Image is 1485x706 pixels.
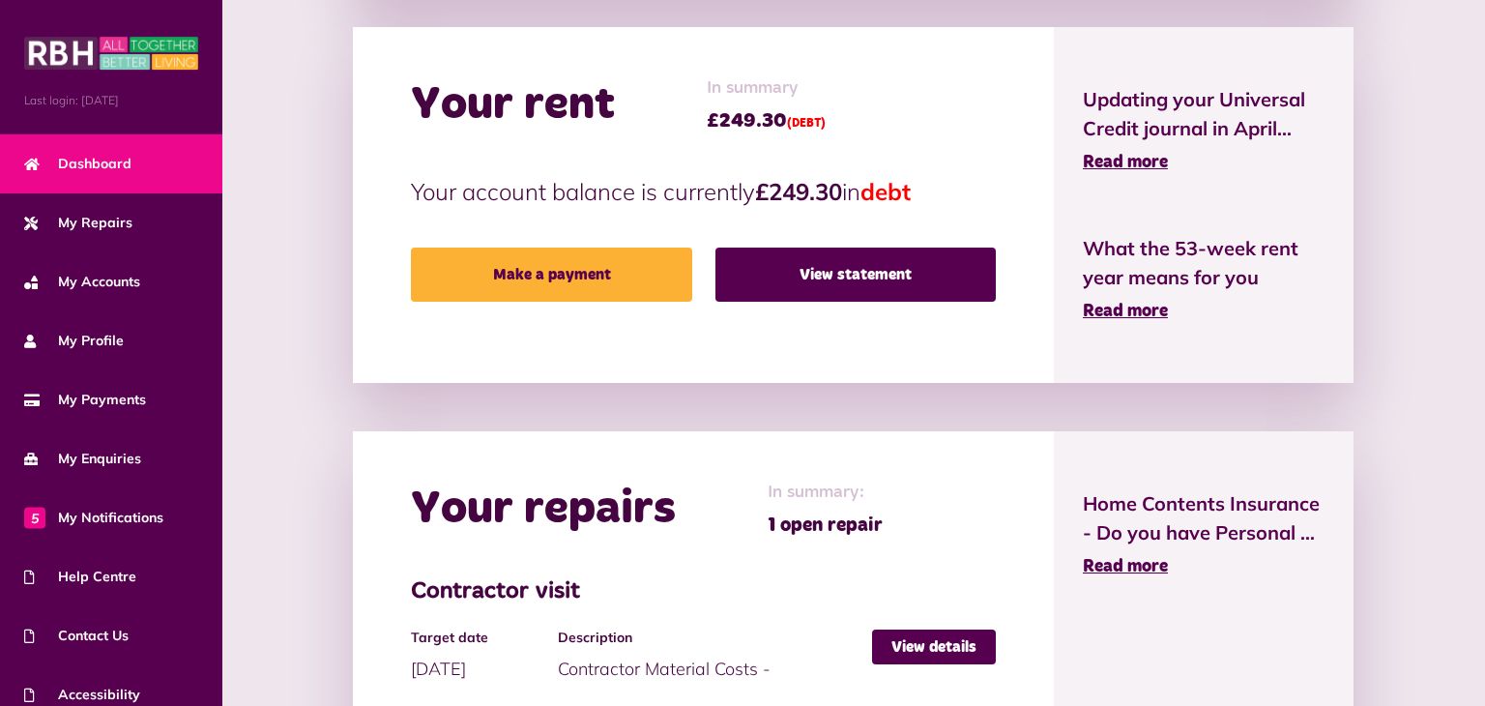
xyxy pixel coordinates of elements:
[24,507,45,528] span: 5
[24,626,129,646] span: Contact Us
[411,248,691,302] a: Make a payment
[24,508,163,528] span: My Notifications
[715,248,996,302] a: View statement
[411,630,557,682] div: [DATE]
[1083,154,1168,171] span: Read more
[411,77,615,133] h2: Your rent
[411,630,547,646] h4: Target date
[1083,85,1325,143] span: Updating your Universal Credit journal in April...
[860,177,911,206] span: debt
[24,390,146,410] span: My Payments
[24,272,140,292] span: My Accounts
[707,75,826,102] span: In summary
[1083,303,1168,320] span: Read more
[411,578,995,606] h3: Contractor visit
[1083,489,1325,547] span: Home Contents Insurance - Do you have Personal ...
[1083,234,1325,325] a: What the 53-week rent year means for you Read more
[768,480,883,506] span: In summary:
[872,630,996,664] a: View details
[24,331,124,351] span: My Profile
[24,685,140,705] span: Accessibility
[24,213,132,233] span: My Repairs
[24,449,141,469] span: My Enquiries
[755,177,842,206] strong: £249.30
[411,174,995,209] p: Your account balance is currently in
[1083,234,1325,292] span: What the 53-week rent year means for you
[1083,489,1325,580] a: Home Contents Insurance - Do you have Personal ... Read more
[707,106,826,135] span: £249.30
[24,567,136,587] span: Help Centre
[558,630,862,646] h4: Description
[1083,558,1168,575] span: Read more
[24,154,131,174] span: Dashboard
[411,482,676,538] h2: Your repairs
[24,34,198,73] img: MyRBH
[558,630,872,682] div: Contractor Material Costs -
[787,118,826,130] span: (DEBT)
[24,92,198,109] span: Last login: [DATE]
[768,511,883,540] span: 1 open repair
[1083,85,1325,176] a: Updating your Universal Credit journal in April... Read more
